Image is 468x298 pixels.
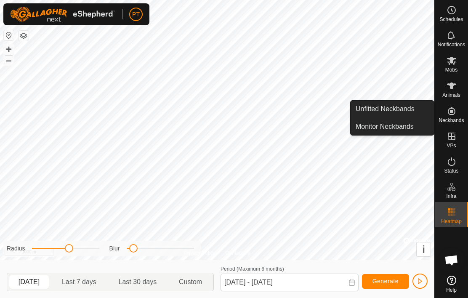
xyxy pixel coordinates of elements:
[226,249,250,257] a: Contact Us
[441,219,462,224] span: Heatmap
[372,278,399,285] span: Generate
[351,118,434,135] a: Monitor Neckbands
[439,247,464,273] div: Open chat
[362,274,409,289] button: Generate
[422,244,425,255] span: i
[446,194,456,199] span: Infra
[19,31,29,41] button: Map Layers
[132,10,140,19] span: PT
[119,277,157,287] span: Last 30 days
[438,42,465,47] span: Notifications
[435,272,468,296] a: Help
[62,277,96,287] span: Last 7 days
[4,55,14,65] button: –
[4,44,14,54] button: +
[444,168,458,173] span: Status
[179,277,202,287] span: Custom
[356,104,415,114] span: Unfitted Neckbands
[10,7,115,22] img: Gallagher Logo
[439,118,464,123] span: Neckbands
[184,249,215,257] a: Privacy Policy
[447,143,456,148] span: VPs
[417,242,431,256] button: i
[7,244,25,253] label: Radius
[442,93,460,98] span: Animals
[356,122,414,132] span: Monitor Neckbands
[109,244,120,253] label: Blur
[19,277,40,287] span: [DATE]
[446,287,457,293] span: Help
[439,17,463,22] span: Schedules
[445,67,457,72] span: Mobs
[221,266,284,272] label: Period (Maximum 6 months)
[351,101,434,117] a: Unfitted Neckbands
[4,30,14,40] button: Reset Map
